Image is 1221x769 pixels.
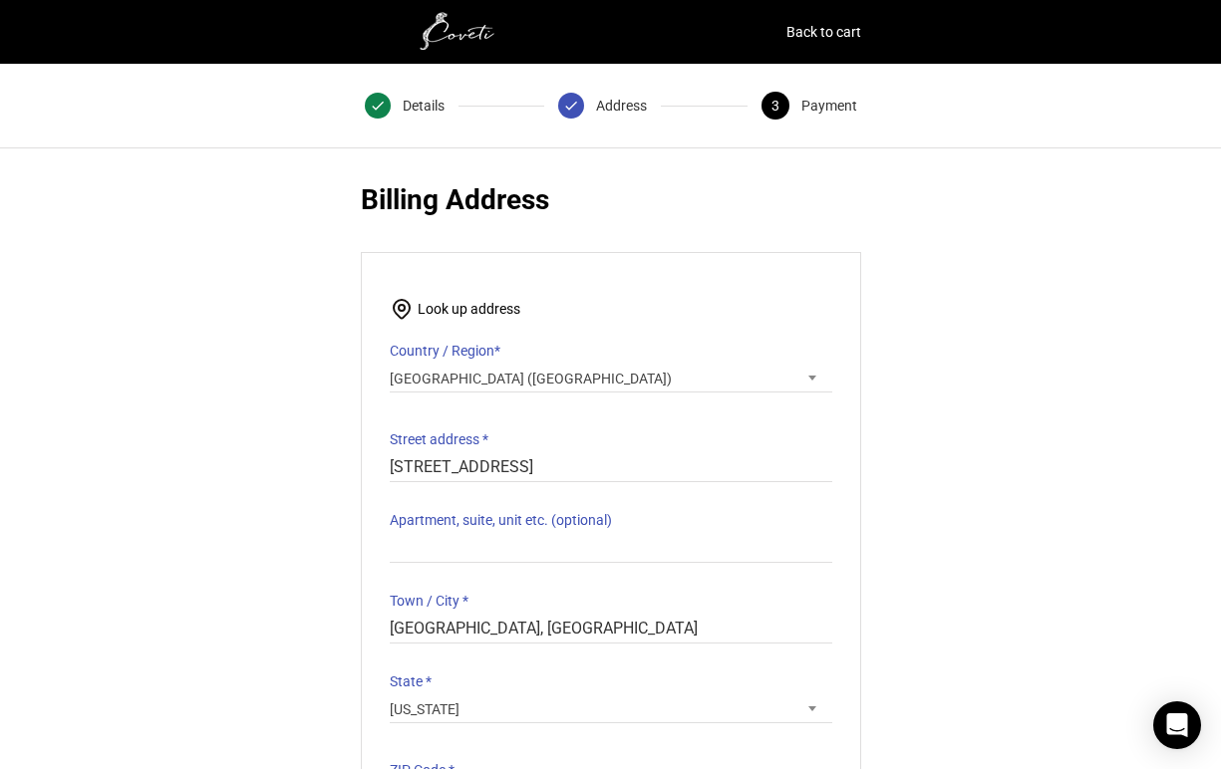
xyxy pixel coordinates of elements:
span: 1 [365,93,391,119]
button: 3 Payment [748,64,871,147]
span: Payment [801,92,857,120]
span: New York [390,695,832,723]
span: 3 [762,92,789,120]
button: Look up address [390,295,520,323]
img: white1.png [361,12,560,52]
span: Details [403,92,445,120]
span: Country / Region [390,365,832,392]
label: Street address [390,425,832,453]
div: Open Intercom Messenger [1153,701,1201,749]
h2: Billing Address [361,180,861,220]
label: Country / Region [390,337,832,365]
label: State [390,667,832,695]
span: United States (US) [390,365,832,392]
label: Town / City [390,587,832,615]
span: State [390,695,832,723]
span: (optional) [551,512,612,528]
button: 2 Address [544,64,661,147]
a: Back to cart [786,18,861,46]
button: 1 Details [351,64,458,147]
span: 2 [558,93,584,119]
span: Address [596,92,647,120]
label: Apartment, suite, unit etc. [390,506,832,534]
